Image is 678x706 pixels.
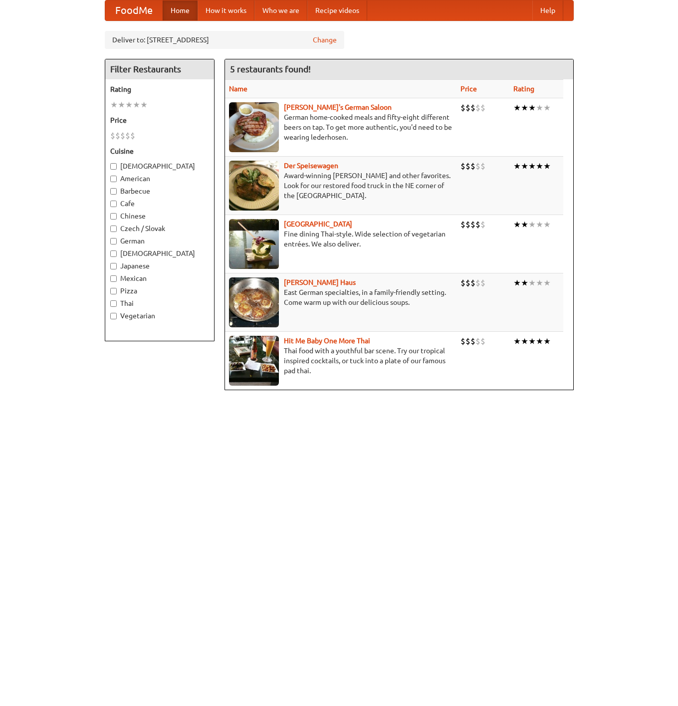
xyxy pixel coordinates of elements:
a: Home [163,0,198,20]
p: East German specialties, in a family-friendly setting. Come warm up with our delicious soups. [229,287,452,307]
a: Hit Me Baby One More Thai [284,337,370,345]
li: ★ [543,277,551,288]
input: Pizza [110,288,117,294]
label: Thai [110,298,209,308]
ng-pluralize: 5 restaurants found! [230,64,311,74]
li: ★ [521,161,528,172]
li: $ [475,219,480,230]
label: American [110,174,209,184]
img: kohlhaus.jpg [229,277,279,327]
a: Who we are [254,0,307,20]
li: ★ [528,161,536,172]
li: $ [130,130,135,141]
li: $ [480,336,485,347]
li: ★ [513,219,521,230]
li: $ [460,161,465,172]
li: $ [480,219,485,230]
a: Price [460,85,477,93]
img: esthers.jpg [229,102,279,152]
li: $ [120,130,125,141]
li: ★ [521,336,528,347]
p: German home-cooked meals and fifty-eight different beers on tap. To get more authentic, you'd nee... [229,112,452,142]
li: $ [460,277,465,288]
li: $ [475,336,480,347]
li: $ [460,336,465,347]
a: Der Speisewagen [284,162,338,170]
h4: Filter Restaurants [105,59,214,79]
li: ★ [536,102,543,113]
input: Czech / Slovak [110,226,117,232]
li: $ [465,161,470,172]
li: ★ [140,99,148,110]
input: German [110,238,117,244]
a: Name [229,85,247,93]
h5: Rating [110,84,209,94]
li: $ [480,102,485,113]
li: ★ [125,99,133,110]
li: $ [470,219,475,230]
label: [DEMOGRAPHIC_DATA] [110,161,209,171]
input: Cafe [110,201,117,207]
a: Change [313,35,337,45]
li: $ [460,219,465,230]
p: Thai food with a youthful bar scene. Try our tropical inspired cocktails, or tuck into a plate of... [229,346,452,376]
li: ★ [513,336,521,347]
li: ★ [521,277,528,288]
li: ★ [536,219,543,230]
label: Pizza [110,286,209,296]
li: $ [470,336,475,347]
label: Vegetarian [110,311,209,321]
li: ★ [543,336,551,347]
input: Thai [110,300,117,307]
li: ★ [543,102,551,113]
label: Czech / Slovak [110,224,209,234]
img: babythai.jpg [229,336,279,386]
label: Mexican [110,273,209,283]
label: [DEMOGRAPHIC_DATA] [110,248,209,258]
li: $ [465,336,470,347]
li: $ [115,130,120,141]
p: Fine dining Thai-style. Wide selection of vegetarian entrées. We also deliver. [229,229,452,249]
li: $ [480,161,485,172]
li: ★ [521,102,528,113]
a: Recipe videos [307,0,367,20]
label: German [110,236,209,246]
li: $ [480,277,485,288]
li: $ [475,161,480,172]
div: Deliver to: [STREET_ADDRESS] [105,31,344,49]
img: speisewagen.jpg [229,161,279,211]
label: Cafe [110,199,209,209]
li: ★ [528,102,536,113]
a: [PERSON_NAME]'s German Saloon [284,103,392,111]
li: ★ [543,161,551,172]
input: Chinese [110,213,117,220]
li: $ [465,219,470,230]
h5: Cuisine [110,146,209,156]
a: Help [532,0,563,20]
b: [PERSON_NAME] Haus [284,278,356,286]
label: Barbecue [110,186,209,196]
a: [GEOGRAPHIC_DATA] [284,220,352,228]
li: ★ [118,99,125,110]
li: $ [465,277,470,288]
li: ★ [536,336,543,347]
li: ★ [133,99,140,110]
li: $ [470,161,475,172]
label: Chinese [110,211,209,221]
li: ★ [513,277,521,288]
li: $ [475,277,480,288]
li: ★ [536,277,543,288]
a: How it works [198,0,254,20]
input: [DEMOGRAPHIC_DATA] [110,250,117,257]
li: $ [465,102,470,113]
li: $ [460,102,465,113]
input: Vegetarian [110,313,117,319]
input: Barbecue [110,188,117,195]
li: ★ [543,219,551,230]
li: ★ [110,99,118,110]
a: Rating [513,85,534,93]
